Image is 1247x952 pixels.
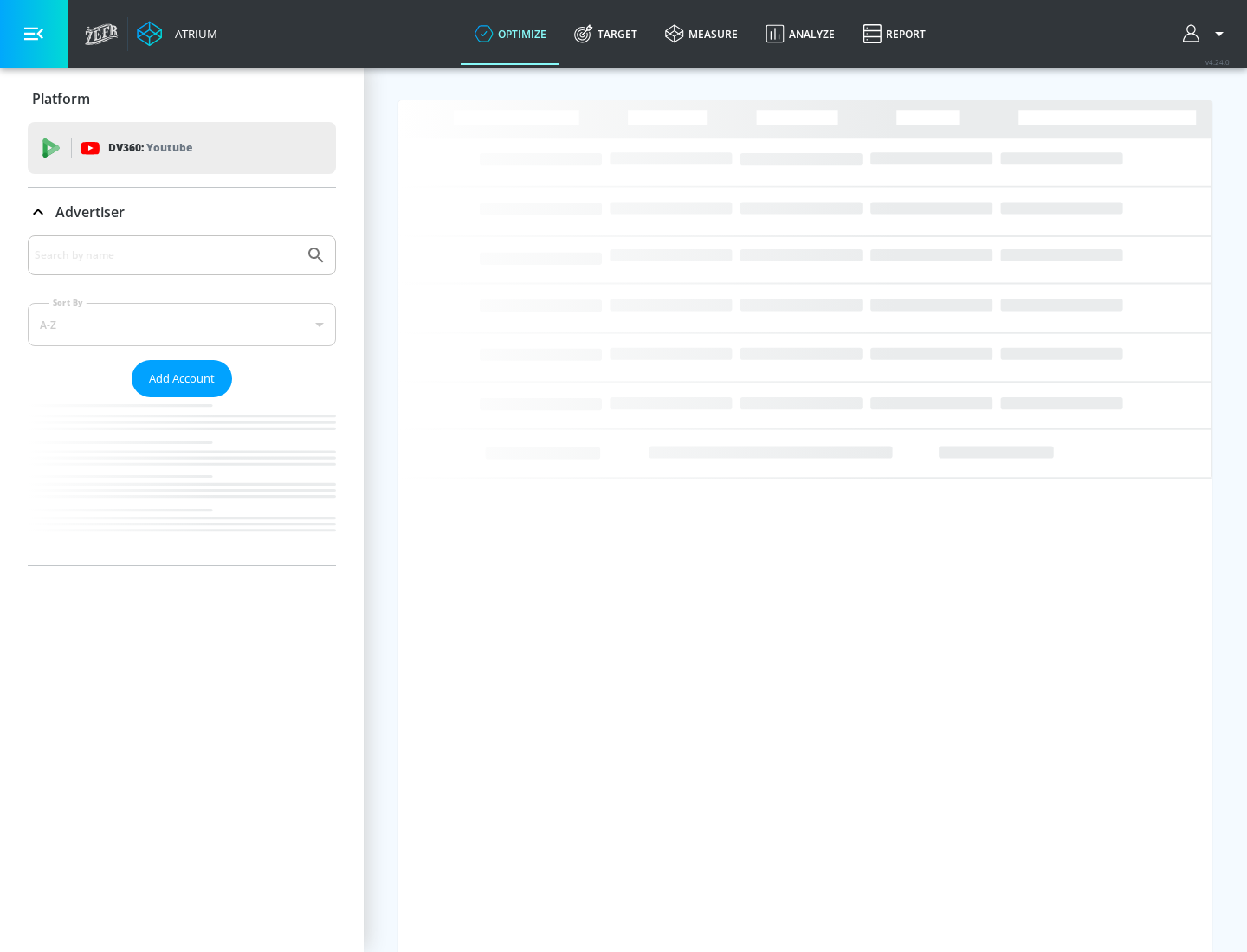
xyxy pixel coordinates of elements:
[28,122,336,174] div: DV360: Youtube
[461,3,560,65] a: optimize
[651,3,752,65] a: measure
[108,138,192,158] p: DV360:
[149,369,215,389] span: Add Account
[132,360,232,397] button: Add Account
[28,74,336,123] div: Platform
[35,244,297,267] input: Search by name
[752,3,849,65] a: Analyze
[28,303,336,346] div: A-Z
[146,138,192,157] p: Youtube
[28,397,336,565] nav: list of Advertiser
[28,188,336,236] div: Advertiser
[49,297,87,308] label: Sort By
[137,21,217,47] a: Atrium
[28,235,336,565] div: Advertiser
[32,89,90,108] p: Platform
[168,26,217,42] div: Atrium
[55,203,125,222] p: Advertiser
[560,3,651,65] a: Target
[1205,57,1230,67] span: v 4.24.0
[849,3,940,65] a: Report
